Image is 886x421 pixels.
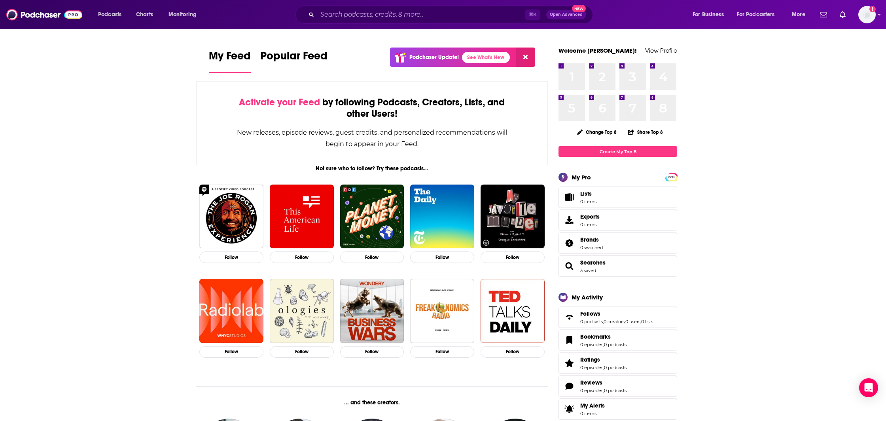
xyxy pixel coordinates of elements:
[558,375,677,397] span: Reviews
[558,210,677,231] a: Exports
[270,346,334,358] button: Follow
[409,54,459,61] p: Podchaser Update!
[580,268,596,273] a: 3 saved
[666,174,676,180] a: PRO
[199,251,263,263] button: Follow
[561,404,577,415] span: My Alerts
[561,261,577,272] a: Searches
[580,213,600,220] span: Exports
[196,399,548,406] div: ... and these creators.
[858,6,876,23] button: Show profile menu
[580,236,603,243] a: Brands
[561,381,577,392] a: Reviews
[199,279,263,343] img: Radiolab
[93,8,132,21] button: open menu
[98,9,121,20] span: Podcasts
[625,319,640,324] a: 0 users
[131,8,158,21] a: Charts
[340,346,404,358] button: Follow
[6,7,82,22] a: Podchaser - Follow, Share and Rate Podcasts
[561,238,577,249] a: Brands
[737,9,775,20] span: For Podcasters
[196,165,548,172] div: Not sure who to follow? Try these podcasts...
[558,187,677,208] a: Lists
[558,307,677,328] span: Follows
[603,388,604,393] span: ,
[580,333,627,340] a: Bookmarks
[869,6,876,12] svg: Add a profile image
[546,10,586,19] button: Open AdvancedNew
[604,342,627,347] a: 0 podcasts
[604,365,627,370] a: 0 podcasts
[270,251,334,263] button: Follow
[604,388,627,393] a: 0 podcasts
[580,319,603,324] a: 0 podcasts
[558,232,677,254] span: Brands
[525,10,540,20] span: ⌘ K
[561,312,577,323] a: Follows
[693,9,724,20] span: For Business
[561,335,577,346] a: Bookmarks
[340,185,404,249] a: Planet Money
[163,8,207,21] button: open menu
[580,199,596,204] span: 0 items
[580,356,600,363] span: Ratings
[580,190,596,197] span: Lists
[209,49,251,73] a: My Feed
[260,49,328,73] a: Popular Feed
[858,6,876,23] span: Logged in as sashagoldin
[580,379,602,386] span: Reviews
[236,127,508,150] div: New releases, episode reviews, guest credits, and personalized recommendations will begin to appe...
[817,8,830,21] a: Show notifications dropdown
[558,146,677,157] a: Create My Top 8
[604,319,625,324] a: 0 creators
[603,342,604,347] span: ,
[603,365,604,370] span: ,
[580,245,603,250] a: 0 watched
[837,8,849,21] a: Show notifications dropdown
[786,8,815,21] button: open menu
[303,6,600,24] div: Search podcasts, credits, & more...
[628,124,663,140] button: Share Top 8
[410,279,474,343] img: Freakonomics Radio
[580,310,653,317] a: Follows
[481,279,545,343] img: TED Talks Daily
[580,190,592,197] span: Lists
[199,185,263,249] img: The Joe Rogan Experience
[168,9,197,20] span: Monitoring
[580,388,603,393] a: 0 episodes
[410,185,474,249] img: The Daily
[561,192,577,203] span: Lists
[732,8,786,21] button: open menu
[481,251,545,263] button: Follow
[572,293,603,301] div: My Activity
[580,402,605,409] span: My Alerts
[580,342,603,347] a: 0 episodes
[858,6,876,23] img: User Profile
[859,378,878,397] div: Open Intercom Messenger
[550,13,583,17] span: Open Advanced
[558,352,677,374] span: Ratings
[340,279,404,343] img: Business Wars
[572,127,621,137] button: Change Top 8
[270,185,334,249] img: This American Life
[580,236,599,243] span: Brands
[603,319,604,324] span: ,
[481,185,545,249] img: My Favorite Murder with Karen Kilgariff and Georgia Hardstark
[687,8,734,21] button: open menu
[580,379,627,386] a: Reviews
[558,255,677,277] span: Searches
[572,5,586,12] span: New
[270,279,334,343] img: Ologies with Alie Ward
[645,47,677,54] a: View Profile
